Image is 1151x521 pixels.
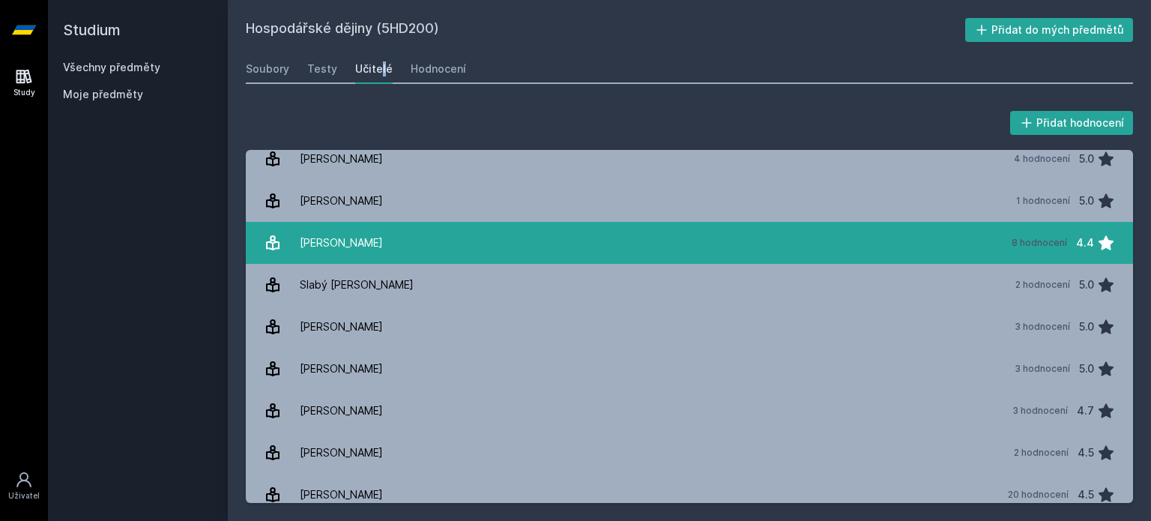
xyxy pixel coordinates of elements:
[1079,354,1094,384] div: 5.0
[1008,489,1069,501] div: 20 hodnocení
[1078,438,1094,468] div: 4.5
[13,87,35,98] div: Study
[1077,396,1094,426] div: 4.7
[965,18,1134,42] button: Přidat do mých předmětů
[1079,270,1094,300] div: 5.0
[300,270,414,300] div: Slabý [PERSON_NAME]
[246,474,1133,516] a: [PERSON_NAME] 20 hodnocení 4.5
[1015,363,1070,375] div: 3 hodnocení
[1078,480,1094,510] div: 4.5
[411,54,466,84] a: Hodnocení
[300,480,383,510] div: [PERSON_NAME]
[1012,237,1067,249] div: 8 hodnocení
[300,228,383,258] div: [PERSON_NAME]
[63,87,143,102] span: Moje předměty
[1015,279,1070,291] div: 2 hodnocení
[246,222,1133,264] a: [PERSON_NAME] 8 hodnocení 4.4
[246,18,965,42] h2: Hospodářské dějiny (5HD200)
[246,390,1133,432] a: [PERSON_NAME] 3 hodnocení 4.7
[246,54,289,84] a: Soubory
[1014,153,1070,165] div: 4 hodnocení
[355,61,393,76] div: Učitelé
[300,438,383,468] div: [PERSON_NAME]
[3,463,45,509] a: Uživatel
[1015,321,1070,333] div: 3 hodnocení
[307,54,337,84] a: Testy
[1010,111,1134,135] button: Přidat hodnocení
[1076,228,1094,258] div: 4.4
[246,432,1133,474] a: [PERSON_NAME] 2 hodnocení 4.5
[1016,195,1070,207] div: 1 hodnocení
[246,138,1133,180] a: [PERSON_NAME] 4 hodnocení 5.0
[8,490,40,502] div: Uživatel
[1079,312,1094,342] div: 5.0
[307,61,337,76] div: Testy
[246,61,289,76] div: Soubory
[355,54,393,84] a: Učitelé
[1079,186,1094,216] div: 5.0
[300,354,383,384] div: [PERSON_NAME]
[246,306,1133,348] a: [PERSON_NAME] 3 hodnocení 5.0
[246,348,1133,390] a: [PERSON_NAME] 3 hodnocení 5.0
[246,180,1133,222] a: [PERSON_NAME] 1 hodnocení 5.0
[300,186,383,216] div: [PERSON_NAME]
[1012,405,1068,417] div: 3 hodnocení
[1014,447,1069,459] div: 2 hodnocení
[246,264,1133,306] a: Slabý [PERSON_NAME] 2 hodnocení 5.0
[63,61,160,73] a: Všechny předměty
[3,60,45,106] a: Study
[300,144,383,174] div: [PERSON_NAME]
[1079,144,1094,174] div: 5.0
[411,61,466,76] div: Hodnocení
[300,312,383,342] div: [PERSON_NAME]
[300,396,383,426] div: [PERSON_NAME]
